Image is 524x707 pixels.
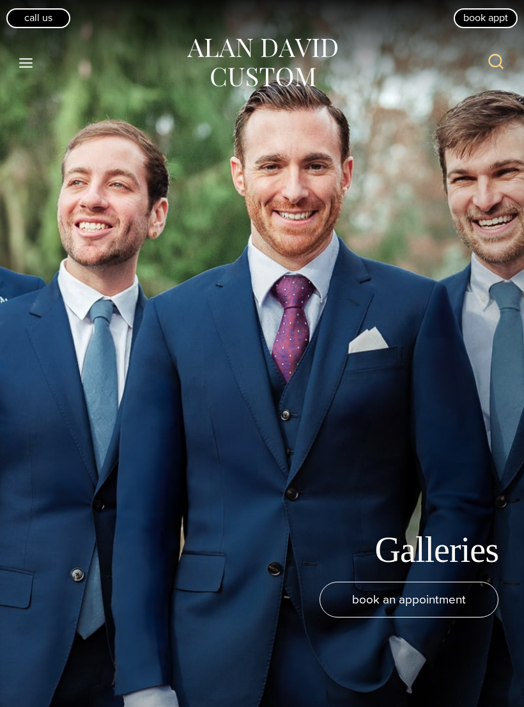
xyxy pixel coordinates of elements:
a: book an appointment [320,582,498,618]
img: Alan David Custom [185,35,339,91]
button: View Search Form [481,47,511,78]
a: Call Us [6,8,70,27]
span: book an appointment [352,590,466,609]
h1: Galleries [375,529,499,571]
a: book appt [454,8,518,27]
button: Open menu [13,51,40,74]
